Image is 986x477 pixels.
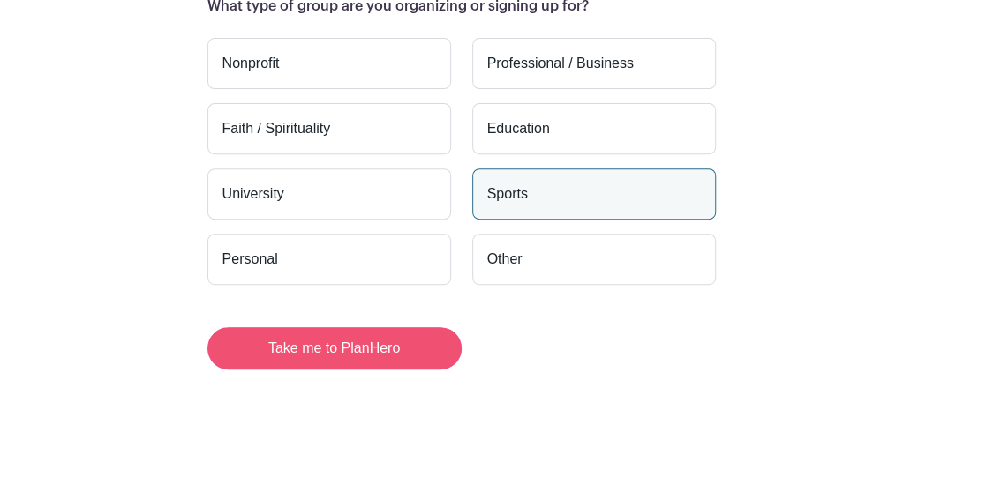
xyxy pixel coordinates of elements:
label: Education [472,103,716,154]
label: Sports [472,168,716,220]
label: Personal [207,234,451,285]
label: Professional / Business [472,38,716,89]
label: University [207,168,451,220]
label: Nonprofit [207,38,451,89]
label: Faith / Spirituality [207,103,451,154]
button: Take me to PlanHero [207,327,462,369]
label: Other [472,234,716,285]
